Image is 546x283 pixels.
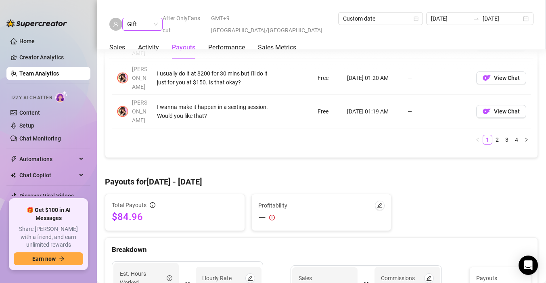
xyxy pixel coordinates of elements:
span: Payouts [476,274,524,283]
span: user [113,21,119,27]
a: Home [19,38,35,44]
span: After OnlyFans cut [163,12,206,36]
td: Free [313,95,342,128]
a: 4 [512,135,521,144]
span: Profitability [258,201,287,210]
td: Free [313,61,342,95]
span: Custom date [343,13,418,25]
a: Content [19,109,40,116]
li: Previous Page [473,135,483,145]
span: Chat Copilot [19,169,77,182]
button: OFView Chat [476,105,526,118]
span: calendar [414,16,418,21]
span: Izzy AI Chatter [11,94,52,102]
img: OF [483,107,491,115]
img: Holly [117,106,128,117]
div: Sales Metrics [258,43,296,52]
span: edit [247,275,253,281]
button: left [473,135,483,145]
li: 3 [502,135,512,145]
img: OF [483,74,491,82]
span: GMT+9 [GEOGRAPHIC_DATA]/[GEOGRAPHIC_DATA] [211,12,333,36]
span: swap-right [473,15,479,22]
td: [DATE] 01:19 AM [342,95,403,128]
article: Commissions [381,274,415,283]
a: Setup [19,122,34,129]
a: Chat Monitoring [19,135,61,142]
span: exclamation-circle [269,215,275,220]
span: View Chat [494,108,520,115]
a: 2 [493,135,502,144]
div: Performance [208,43,245,52]
span: $84.96 [112,210,238,223]
img: Holly [117,72,128,84]
span: — [258,211,266,224]
a: 3 [502,135,511,144]
li: Next Page [521,135,531,145]
span: 🎁 Get $100 in AI Messages [14,206,83,222]
button: OFView Chat [476,71,526,84]
span: Earn now [32,256,56,262]
input: Start date [431,14,470,23]
img: logo-BBDzfeDw.svg [6,19,67,27]
span: arrow-right [59,256,65,262]
span: left [475,137,480,142]
span: [PERSON_NAME] [132,66,147,90]
td: — [403,95,471,128]
div: I usually do it at $200 for 30 mins but I'll do it just for you at $150. Is that okay? [157,69,276,87]
span: [PERSON_NAME] [132,99,147,124]
div: Breakdown [112,244,531,255]
button: right [521,135,531,145]
a: OFView Chat [476,77,526,83]
a: OFView Chat [476,110,526,117]
img: Chat Copilot [10,172,16,178]
div: Activity [138,43,159,52]
span: Sales [299,274,351,283]
li: 2 [492,135,502,145]
a: 1 [483,135,492,144]
a: Team Analytics [19,70,59,77]
div: Open Intercom Messenger [519,256,538,275]
h4: Payouts for [DATE] - [DATE] [105,176,538,187]
span: Share [PERSON_NAME] with a friend, and earn unlimited rewards [14,225,83,249]
span: edit [426,275,432,281]
span: to [473,15,479,22]
input: End date [483,14,521,23]
td: [DATE] 01:20 AM [342,61,403,95]
span: thunderbolt [10,156,17,162]
td: — [403,61,471,95]
img: AI Chatter [55,91,68,103]
span: Automations [19,153,77,166]
span: right [524,137,529,142]
a: Creator Analytics [19,51,84,64]
div: Payouts [172,43,195,52]
span: edit [377,203,383,208]
div: Sales [109,43,125,52]
span: info-circle [150,202,155,208]
button: Earn nowarrow-right [14,252,83,265]
span: Total Payouts [112,201,146,210]
div: I wanna make it happen in a sexting session. Would you like that? [157,103,276,120]
span: Gift [127,18,158,30]
a: Discover Viral Videos [19,193,74,199]
span: View Chat [494,75,520,81]
article: Hourly Rate [202,274,232,283]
